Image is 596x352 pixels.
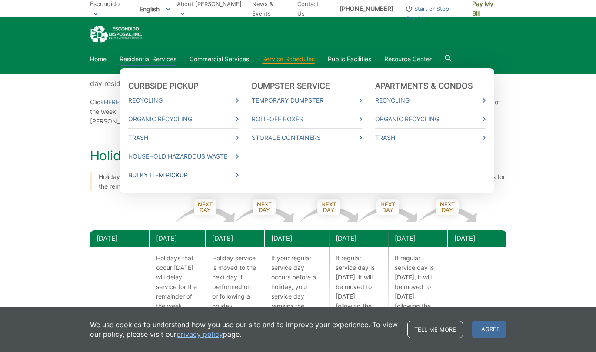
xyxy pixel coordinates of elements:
[265,230,329,247] div: [DATE]
[90,65,506,90] p: Residential collection service will not be performed on the holidays listed under Holiday Schedul...
[262,54,315,64] a: Service Schedules
[90,148,506,163] h2: Holiday Schedule Example
[317,199,340,215] span: Next Day
[90,320,399,339] p: We use cookies to understand how you use our site and to improve your experience. To view our pol...
[190,54,249,64] a: Commercial Services
[176,329,223,339] a: privacy policy
[99,172,290,191] p: Holidays that fall [DATE] DO NOT delay waste removal services for the remainder of the week.
[128,170,239,180] a: Bulky Item Pickup
[252,114,362,124] a: Roll-Off Boxes
[329,247,388,327] p: If regular service day is [DATE], it will be moved to [DATE] following the holiday.
[265,247,329,327] p: If your regular service day occurs before a holiday, your service day remains the same.
[128,114,239,124] a: Organic Recycling
[375,114,486,124] a: Organic Recycling
[375,81,473,91] a: Apartments & Condos
[90,97,506,126] p: Click for the Holiday Schedule Sample. Holidays that fall on a [DATE] or [DATE] DO NOT DELAY wast...
[206,230,264,247] div: [DATE]
[90,26,142,43] a: EDCD logo. Return to the homepage.
[388,247,447,327] p: If regular service day is [DATE], it will be moved to [DATE] following the holiday.
[120,54,176,64] a: Residential Services
[104,97,119,107] a: HERE
[90,54,107,64] a: Home
[329,230,388,247] div: [DATE]
[150,247,206,317] p: Holidays that occur [DATE] will delay service for the remainder of the week.
[206,247,264,317] p: Holiday service is moved to the next day if performed on or following a holiday.
[407,321,463,338] a: Tell me more
[252,133,362,143] a: Storage Containers
[128,96,239,105] a: Recycling
[376,199,399,215] span: Next Day
[252,96,362,105] a: Temporary Dumpster
[388,230,447,247] div: [DATE]
[328,54,371,64] a: Public Facilities
[128,81,199,91] a: Curbside Pickup
[252,81,330,91] a: Dumpster Service
[128,152,239,161] a: Household Hazardous Waste
[90,230,149,247] div: [DATE]
[375,96,486,105] a: Recycling
[128,133,239,143] a: Trash
[150,230,206,247] div: [DATE]
[133,2,177,16] span: English
[253,199,276,215] span: Next Day
[384,54,432,64] a: Resource Center
[375,133,486,143] a: Trash
[194,199,216,215] span: Next Day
